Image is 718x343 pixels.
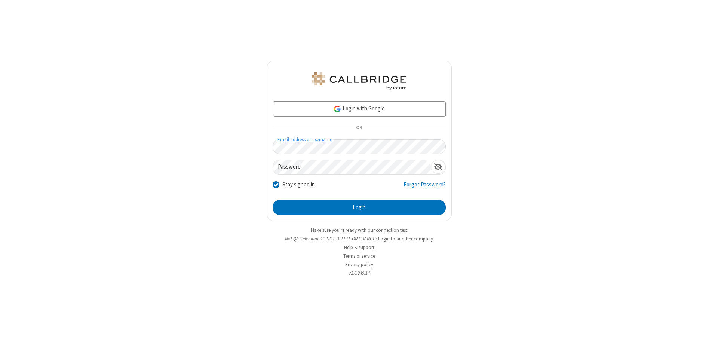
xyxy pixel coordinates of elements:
a: Login with Google [273,101,446,116]
a: Terms of service [343,253,375,259]
button: Login [273,200,446,215]
a: Help & support [344,244,374,251]
button: Login to another company [378,235,433,242]
input: Password [273,160,431,174]
li: Not QA Selenium DO NOT DELETE OR CHANGE? [267,235,452,242]
img: QA Selenium DO NOT DELETE OR CHANGE [310,72,408,90]
a: Forgot Password? [404,180,446,195]
li: v2.6.349.14 [267,270,452,277]
label: Stay signed in [282,180,315,189]
img: google-icon.png [333,105,341,113]
input: Email address or username [273,139,446,154]
span: OR [353,123,365,133]
a: Privacy policy [345,261,373,268]
div: Show password [431,160,445,174]
a: Make sure you're ready with our connection test [311,227,407,233]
